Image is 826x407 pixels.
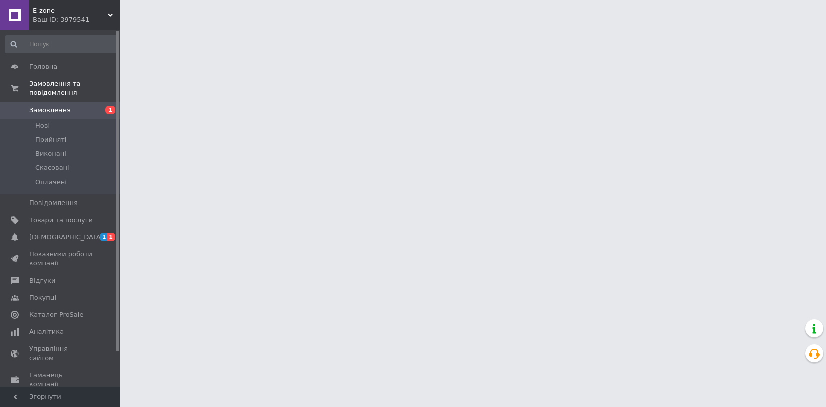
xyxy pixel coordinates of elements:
div: Ваш ID: 3979541 [33,15,120,24]
span: Оплачені [35,178,67,187]
span: Покупці [29,293,56,302]
span: Повідомлення [29,198,78,208]
span: Гаманець компанії [29,371,93,389]
input: Пошук [5,35,118,53]
span: 1 [100,233,108,241]
span: E-zone [33,6,108,15]
span: Виконані [35,149,66,158]
span: Головна [29,62,57,71]
span: 1 [105,106,115,114]
span: Нові [35,121,50,130]
span: Показники роботи компанії [29,250,93,268]
span: [DEMOGRAPHIC_DATA] [29,233,103,242]
span: Управління сайтом [29,344,93,362]
span: Каталог ProSale [29,310,83,319]
span: Замовлення та повідомлення [29,79,120,97]
span: Відгуки [29,276,55,285]
span: Замовлення [29,106,71,115]
span: 1 [107,233,115,241]
span: Товари та послуги [29,216,93,225]
span: Прийняті [35,135,66,144]
span: Аналітика [29,327,64,336]
span: Скасовані [35,163,69,172]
